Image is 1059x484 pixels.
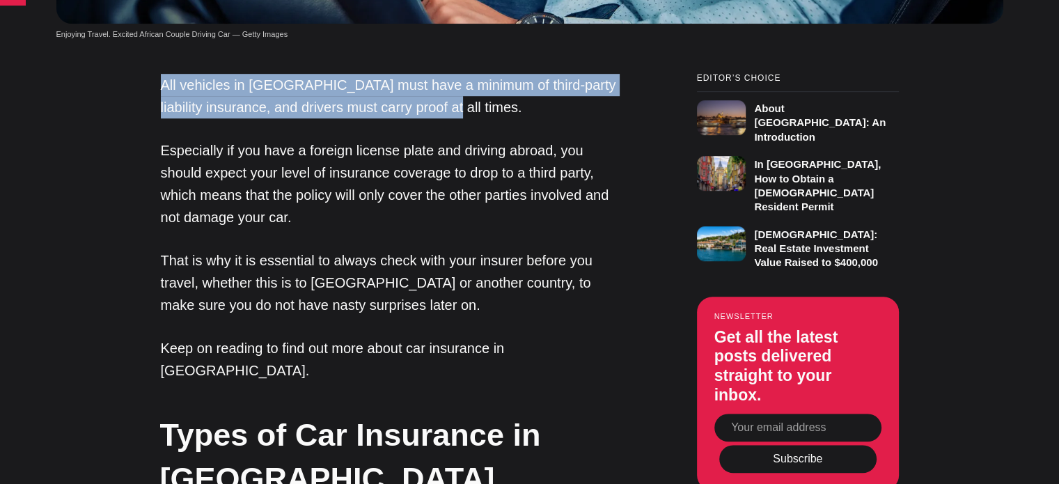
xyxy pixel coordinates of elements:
p: All vehicles in [GEOGRAPHIC_DATA] must have a minimum of third-party liability insurance, and dri... [161,74,627,118]
p: Keep on reading to find out more about car insurance in [GEOGRAPHIC_DATA]. [161,337,627,382]
p: Especially if you have a foreign license plate and driving abroad, you should expect your level o... [161,139,627,228]
small: Newsletter [714,312,881,320]
small: Editor’s Choice [697,74,899,83]
span: Enjoying Travel. Excited African Couple Driving Car — Getty Images [56,30,288,38]
h3: About [GEOGRAPHIC_DATA]: An Introduction [754,102,886,143]
p: That is why it is essential to always check with your insurer before you travel, whether this is ... [161,249,627,316]
h3: [DEMOGRAPHIC_DATA]: Real Estate Investment Value Raised to $400,000 [754,228,878,269]
h3: In [GEOGRAPHIC_DATA], How to Obtain a [DEMOGRAPHIC_DATA] Resident Permit [754,158,881,212]
h3: Get all the latest posts delivered straight to your inbox. [714,328,881,405]
button: Subscribe [719,445,877,473]
a: In [GEOGRAPHIC_DATA], How to Obtain a [DEMOGRAPHIC_DATA] Resident Permit [697,151,899,214]
a: About [GEOGRAPHIC_DATA]: An Introduction [697,91,899,144]
a: [DEMOGRAPHIC_DATA]: Real Estate Investment Value Raised to $400,000 [697,221,899,270]
input: Your email address [714,414,881,442]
